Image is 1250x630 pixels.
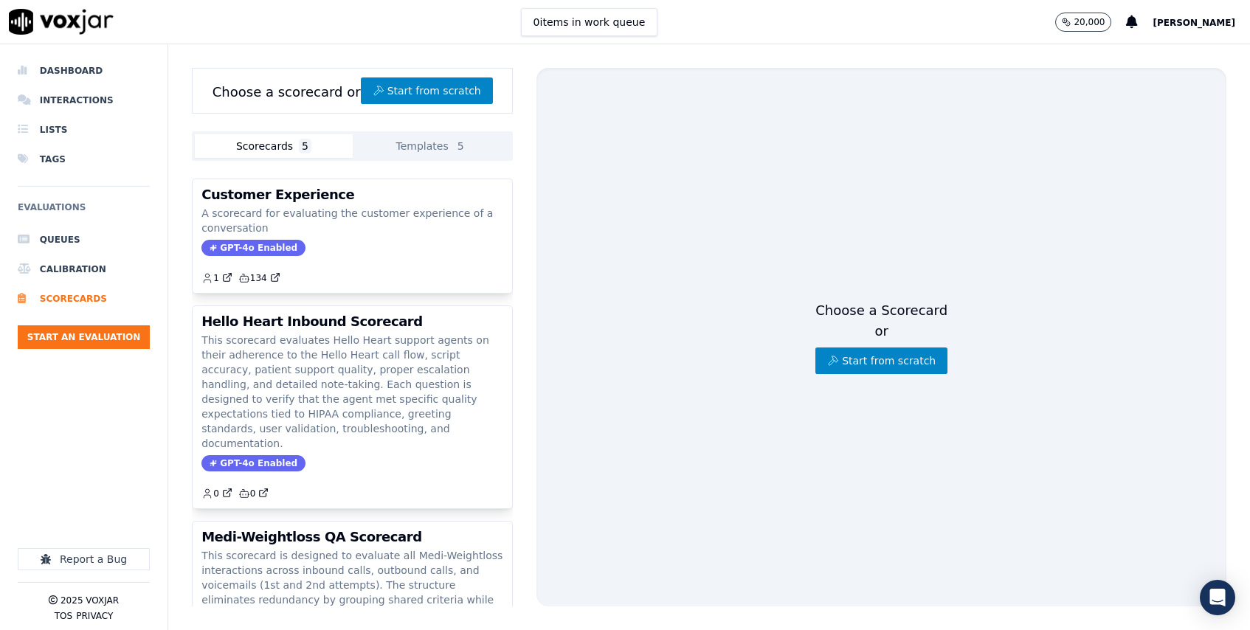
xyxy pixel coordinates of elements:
h3: Hello Heart Inbound Scorecard [201,315,503,328]
button: Privacy [76,610,113,622]
span: [PERSON_NAME] [1153,18,1235,28]
button: 0 [201,488,238,499]
a: 0 [238,488,269,499]
a: 1 [201,272,232,284]
button: 0items in work queue [521,8,658,36]
p: 20,000 [1074,16,1105,28]
h6: Evaluations [18,198,150,225]
span: GPT-4o Enabled [201,240,305,256]
a: 0 [201,488,232,499]
span: 5 [299,139,311,153]
a: Calibration [18,255,150,284]
button: Start from scratch [361,77,493,104]
button: Templates [353,134,511,158]
p: A scorecard for evaluating the customer experience of a conversation [201,206,503,235]
p: 2025 Voxjar [61,595,119,606]
a: Dashboard [18,56,150,86]
div: Open Intercom Messenger [1200,580,1235,615]
h3: Customer Experience [201,188,503,201]
button: Start from scratch [815,347,947,374]
button: TOS [55,610,72,622]
button: Scorecards [195,134,353,158]
button: 20,000 [1055,13,1126,32]
h3: Medi-Weightloss QA Scorecard [201,530,503,544]
p: This scorecard evaluates Hello Heart support agents on their adherence to the Hello Heart call fl... [201,333,503,451]
a: Queues [18,225,150,255]
a: Scorecards [18,284,150,314]
a: 134 [238,272,280,284]
button: Report a Bug [18,548,150,570]
span: GPT-4o Enabled [201,455,305,471]
a: Lists [18,115,150,145]
div: Choose a Scorecard or [815,300,947,374]
span: 5 [455,139,467,153]
button: [PERSON_NAME] [1153,13,1250,31]
a: Tags [18,145,150,174]
a: Interactions [18,86,150,115]
button: 20,000 [1055,13,1111,32]
button: Start an Evaluation [18,325,150,349]
button: 1 [201,272,238,284]
div: Choose a scorecard or [192,68,513,114]
img: voxjar logo [9,9,114,35]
